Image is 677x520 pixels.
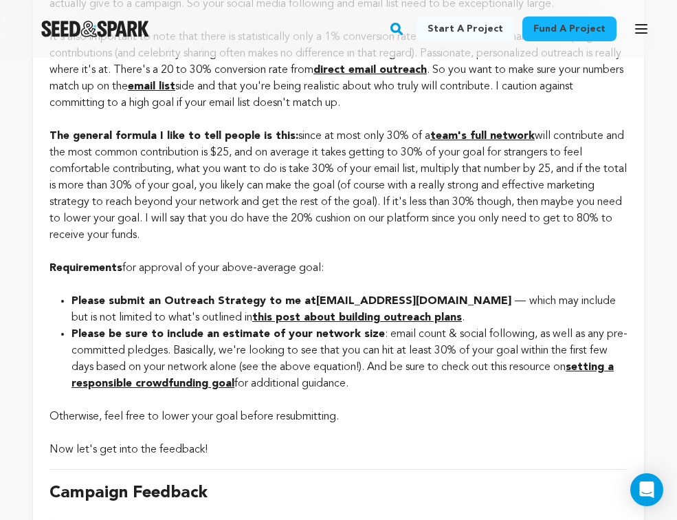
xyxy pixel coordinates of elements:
a: Fund a project [522,17,617,41]
a: Seed&Spark Homepage [41,21,149,37]
div: Open Intercom Messenger [630,473,663,506]
a: this post about building outreach plans [252,312,462,323]
strong: Please be sure to include an estimate of your network size [71,329,385,340]
li: : email count & social following, as well as any pre-committed pledges. Basically, we're looking ... [71,326,628,392]
div: Otherwise, feel free to lower your goal before resubmitting. [49,409,628,425]
li: — which may include but is not limited to what's outlined in . [71,293,628,326]
div: since at most only 30% of a will contribute and the most common contribution is $25, and on avera... [49,128,628,243]
a: direct email outreach [313,65,427,76]
div: Now let's get into the feedback! [49,442,628,458]
div: It's also important to note that there is statistically only a 1% conversion rate from social med... [49,29,628,111]
a: email list [128,81,175,92]
strong: Please submit an Outreach Strategy to me at [EMAIL_ADDRESS][DOMAIN_NAME] [71,296,515,307]
a: team's full network [430,131,535,142]
strong: The general formula I like to tell people is this: [49,131,298,142]
div: for approval of your above-average goal: [49,260,628,277]
p: Campaign Feedback [49,481,628,506]
img: Seed&Spark Logo Dark Mode [41,21,149,37]
a: Start a project [417,17,514,41]
strong: Requirements [49,263,122,274]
